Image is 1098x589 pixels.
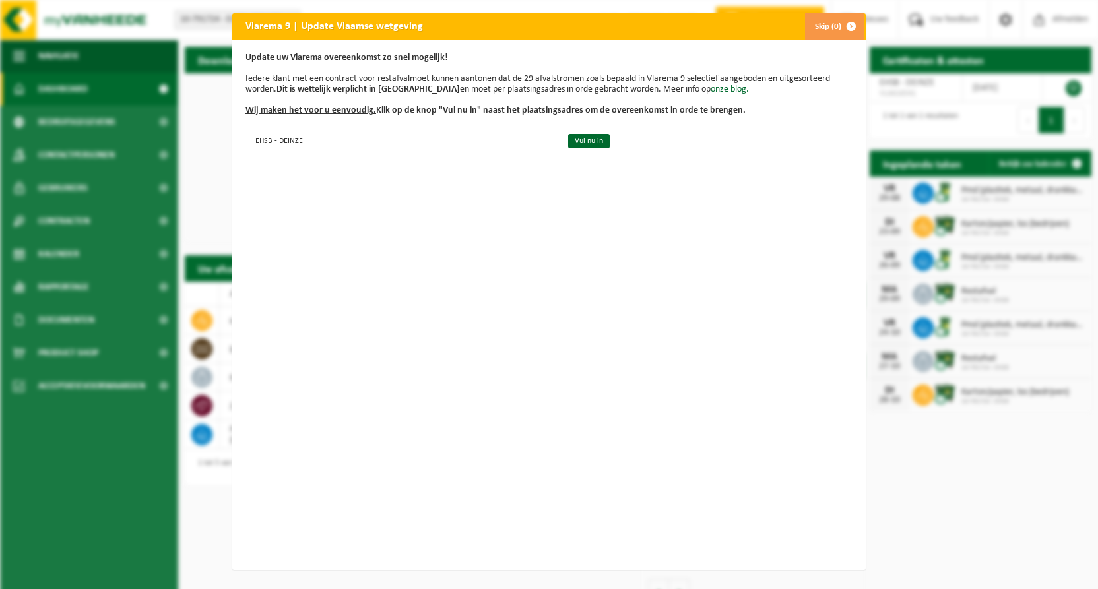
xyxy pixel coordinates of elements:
[276,84,460,94] b: Dit is wettelijk verplicht in [GEOGRAPHIC_DATA]
[568,134,610,148] a: Vul nu in
[245,106,376,115] u: Wij maken het voor u eenvoudig.
[245,53,448,63] b: Update uw Vlarema overeenkomst zo snel mogelijk!
[245,106,746,115] b: Klik op de knop "Vul nu in" naast het plaatsingsadres om de overeenkomst in orde te brengen.
[232,13,436,38] h2: Vlarema 9 | Update Vlaamse wetgeving
[804,13,864,40] button: Skip (0)
[245,129,557,151] td: EHSB - DEINZE
[245,53,853,116] p: moet kunnen aantonen dat de 29 afvalstromen zoals bepaald in Vlarema 9 selectief aangeboden en ui...
[711,84,749,94] a: onze blog.
[245,74,410,84] u: Iedere klant met een contract voor restafval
